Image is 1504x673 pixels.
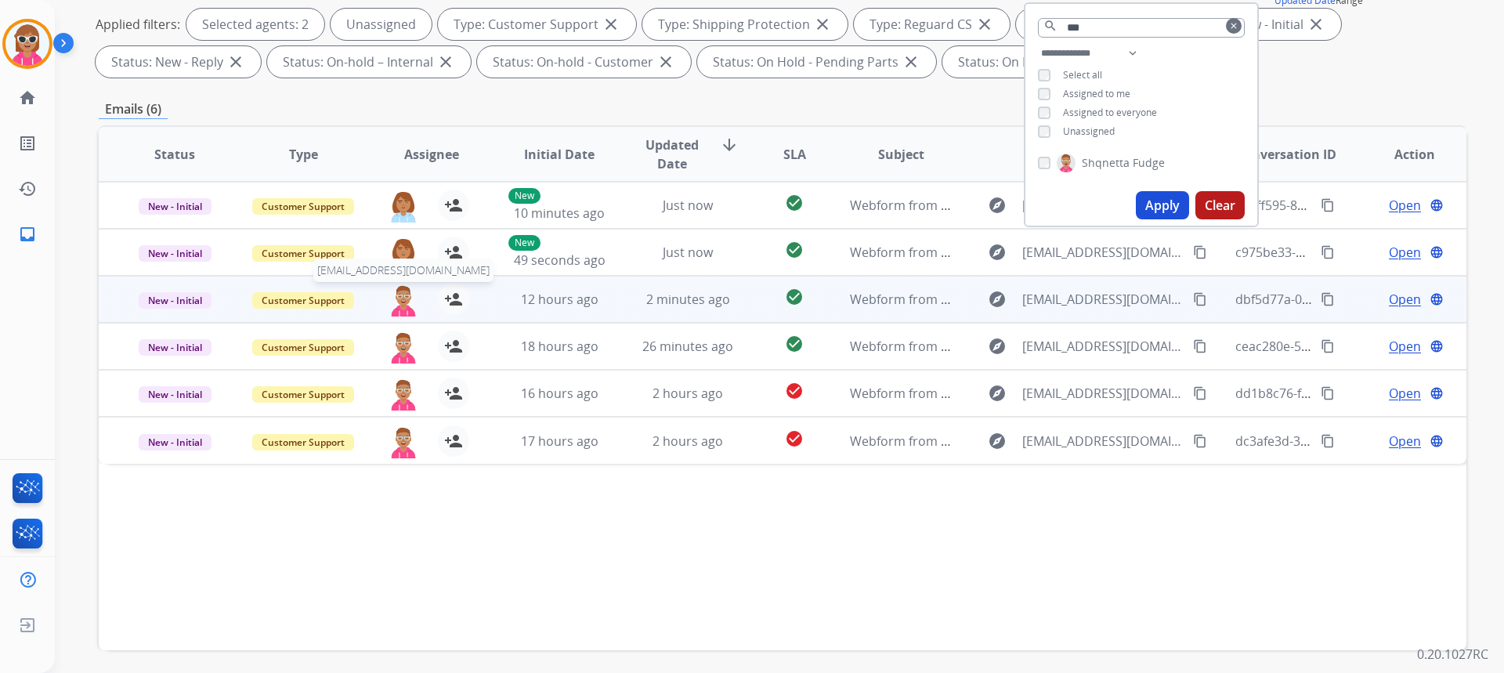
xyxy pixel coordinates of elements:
[1235,291,1478,308] span: dbf5d77a-0251-473e-966b-a7a8aaa8b30b
[267,46,471,78] div: Status: On-hold – Internal
[388,378,419,411] img: agent-avatar
[18,89,37,107] mat-icon: home
[1235,385,1470,402] span: dd1b8c76-f8ab-46ca-aff0-66d8588a6147
[637,136,708,173] span: Updated Date
[18,134,37,153] mat-icon: list_alt
[1022,432,1184,450] span: [EMAIL_ADDRESS][DOMAIN_NAME]
[252,245,354,262] span: Customer Support
[1022,243,1184,262] span: [EMAIL_ADDRESS][DOMAIN_NAME]
[988,337,1007,356] mat-icon: explore
[1389,337,1421,356] span: Open
[1430,386,1444,400] mat-icon: language
[1389,432,1421,450] span: Open
[1235,338,1473,355] span: ceac280e-5a62-4650-afa5-64bd9cd32c5e
[96,46,261,78] div: Status: New - Reply
[252,434,354,450] span: Customer Support
[521,291,598,308] span: 12 hours ago
[642,338,733,355] span: 26 minutes ago
[785,429,804,448] mat-icon: check_circle
[1136,191,1189,219] button: Apply
[785,241,804,259] mat-icon: check_circle
[252,339,354,356] span: Customer Support
[642,9,848,40] div: Type: Shipping Protection
[524,145,595,164] span: Initial Date
[720,136,739,154] mat-icon: arrow_downward
[252,198,354,215] span: Customer Support
[1307,15,1325,34] mat-icon: close
[5,22,49,66] img: avatar
[444,337,463,356] mat-icon: person_add
[1063,125,1115,138] span: Unassigned
[438,9,636,40] div: Type: Customer Support
[813,15,832,34] mat-icon: close
[602,15,620,34] mat-icon: close
[1389,196,1421,215] span: Open
[663,197,713,214] span: Just now
[289,145,318,164] span: Type
[388,237,419,270] img: agent-avatar
[850,385,1205,402] span: Webform from [EMAIL_ADDRESS][DOMAIN_NAME] on [DATE]
[139,434,211,450] span: New - Initial
[988,384,1007,403] mat-icon: explore
[1235,244,1467,261] span: c975be33-59fb-4f3b-982d-f9180d636e6f
[1235,432,1472,450] span: dc3afe3d-3a51-4ee7-b130-59c48d82fecd
[444,432,463,450] mat-icon: person_add
[99,100,168,119] p: Emails (6)
[1321,245,1335,259] mat-icon: content_copy
[1321,198,1335,212] mat-icon: content_copy
[1022,337,1184,356] span: [EMAIL_ADDRESS][DOMAIN_NAME]
[850,244,1205,261] span: Webform from [EMAIL_ADDRESS][DOMAIN_NAME] on [DATE]
[988,432,1007,450] mat-icon: explore
[388,425,419,458] img: agent-avatar
[388,284,419,315] button: [EMAIL_ADDRESS][DOMAIN_NAME]
[1063,87,1130,100] span: Assigned to me
[1321,292,1335,306] mat-icon: content_copy
[1236,145,1336,164] span: Conversation ID
[1022,196,1184,215] span: [EMAIL_ADDRESS][DOMAIN_NAME]
[902,52,920,71] mat-icon: close
[444,290,463,309] mat-icon: person_add
[388,331,419,364] img: agent-avatar
[521,432,598,450] span: 17 hours ago
[514,251,606,269] span: 49 seconds ago
[388,284,419,317] img: agent-avatar
[508,188,540,204] p: New
[139,339,211,356] span: New - Initial
[226,52,245,71] mat-icon: close
[404,145,459,164] span: Assignee
[154,145,195,164] span: Status
[1430,434,1444,448] mat-icon: language
[139,198,211,215] span: New - Initial
[850,432,1205,450] span: Webform from [EMAIL_ADDRESS][DOMAIN_NAME] on [DATE]
[653,385,723,402] span: 2 hours ago
[139,292,211,309] span: New - Initial
[1389,290,1421,309] span: Open
[331,9,432,40] div: Unassigned
[1430,292,1444,306] mat-icon: language
[1389,384,1421,403] span: Open
[1133,155,1165,171] span: Fudge
[1043,19,1057,33] mat-icon: search
[436,52,455,71] mat-icon: close
[18,179,37,198] mat-icon: history
[988,243,1007,262] mat-icon: explore
[444,243,463,262] mat-icon: person_add
[1063,68,1102,81] span: Select all
[1229,21,1238,31] mat-icon: clear
[1193,245,1207,259] mat-icon: content_copy
[785,335,804,353] mat-icon: check_circle
[988,196,1007,215] mat-icon: explore
[646,291,730,308] span: 2 minutes ago
[252,292,354,309] span: Customer Support
[1430,198,1444,212] mat-icon: language
[1321,386,1335,400] mat-icon: content_copy
[1193,339,1207,353] mat-icon: content_copy
[1430,339,1444,353] mat-icon: language
[850,338,1205,355] span: Webform from [EMAIL_ADDRESS][DOMAIN_NAME] on [DATE]
[521,338,598,355] span: 18 hours ago
[96,15,180,34] p: Applied filters:
[252,386,354,403] span: Customer Support
[186,9,324,40] div: Selected agents: 2
[508,235,540,251] p: New
[139,245,211,262] span: New - Initial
